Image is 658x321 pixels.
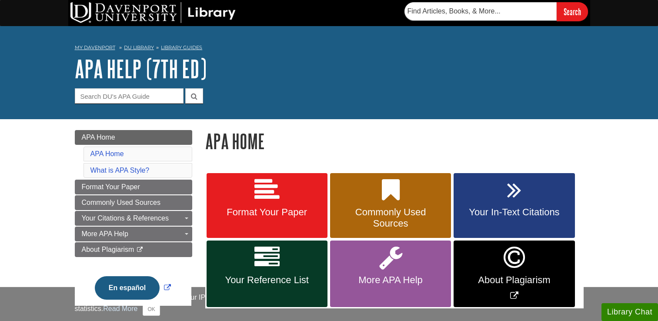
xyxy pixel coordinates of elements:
input: Search [557,2,588,21]
a: Link opens in new window [454,241,574,307]
button: En español [95,276,160,300]
a: APA Home [90,150,124,157]
span: More APA Help [82,230,128,237]
a: APA Help (7th Ed) [75,55,207,82]
a: DU Library [124,44,154,50]
span: Commonly Used Sources [82,199,160,206]
a: Format Your Paper [207,173,327,238]
span: Your Reference List [213,274,321,286]
span: Format Your Paper [213,207,321,218]
span: About Plagiarism [460,274,568,286]
i: This link opens in a new window [136,247,144,253]
a: Library Guides [161,44,202,50]
nav: breadcrumb [75,42,584,56]
span: Format Your Paper [82,183,140,191]
a: About Plagiarism [75,242,192,257]
span: About Plagiarism [82,246,134,253]
input: Find Articles, Books, & More... [404,2,557,20]
span: Your Citations & References [82,214,169,222]
h1: APA Home [205,130,584,152]
a: Link opens in new window [93,284,173,291]
a: Commonly Used Sources [75,195,192,210]
a: Your Citations & References [75,211,192,226]
span: Your In-Text Citations [460,207,568,218]
span: APA Home [82,134,115,141]
button: Library Chat [601,303,658,321]
form: Searches DU Library's articles, books, and more [404,2,588,21]
a: What is APA Style? [90,167,150,174]
span: Commonly Used Sources [337,207,444,229]
span: More APA Help [337,274,444,286]
img: DU Library [70,2,236,23]
a: Commonly Used Sources [330,173,451,238]
a: Format Your Paper [75,180,192,194]
a: APA Home [75,130,192,145]
a: My Davenport [75,44,115,51]
div: Guide Page Menu [75,130,192,314]
a: Your Reference List [207,241,327,307]
a: More APA Help [330,241,451,307]
a: More APA Help [75,227,192,241]
a: Your In-Text Citations [454,173,574,238]
input: Search DU's APA Guide [75,88,184,104]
